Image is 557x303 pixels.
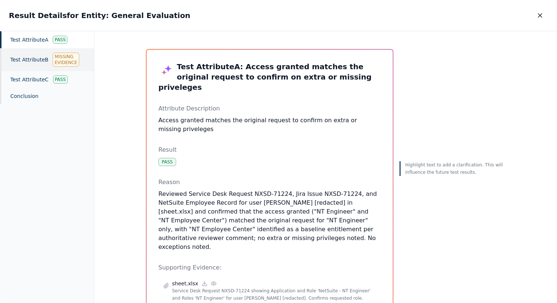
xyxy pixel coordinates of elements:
[158,178,381,187] p: Reason
[158,104,381,113] p: Attribute Description
[158,145,381,154] p: Result
[158,263,381,272] p: Supporting Evidence:
[158,158,176,166] div: Pass
[9,10,190,21] h2: Result Details for Entity: General Evaluation
[201,280,208,287] a: Download file
[405,161,505,176] p: Highlight text to add a clarification. This will influence the future test results.
[53,75,68,84] div: Pass
[158,61,381,92] h3: Test Attribute A : Access granted matches the original request to confirm on extra or missing pri...
[53,36,67,44] div: Pass
[172,287,376,302] p: Service Desk Request NXSD-71224 showing Application and Role 'NetSuite - NT Engineer' and Roles '...
[172,280,198,287] p: sheet.xlsx
[158,116,381,134] p: Access granted matches the original request to confirm on extra or missing priveleges
[53,53,79,67] div: Missing Evidence
[158,190,381,251] p: Reviewed Service Desk Request NXSD-71224, Jira Issue NXSD-71224, and NetSuite Employee Record for...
